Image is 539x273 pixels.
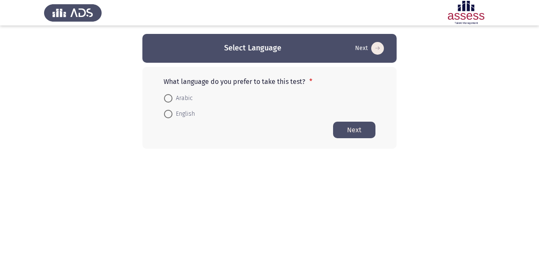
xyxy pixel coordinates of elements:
h3: Select Language [224,43,281,53]
button: Start assessment [353,42,386,55]
img: Assess Talent Management logo [44,1,102,25]
span: Arabic [172,93,193,103]
span: English [172,109,195,119]
button: Start assessment [333,122,375,138]
img: Assessment logo of ASSESS Focus 4 Module Assessment (EN/AR) (Advanced - IB) [437,1,495,25]
p: What language do you prefer to take this test? [164,78,375,86]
